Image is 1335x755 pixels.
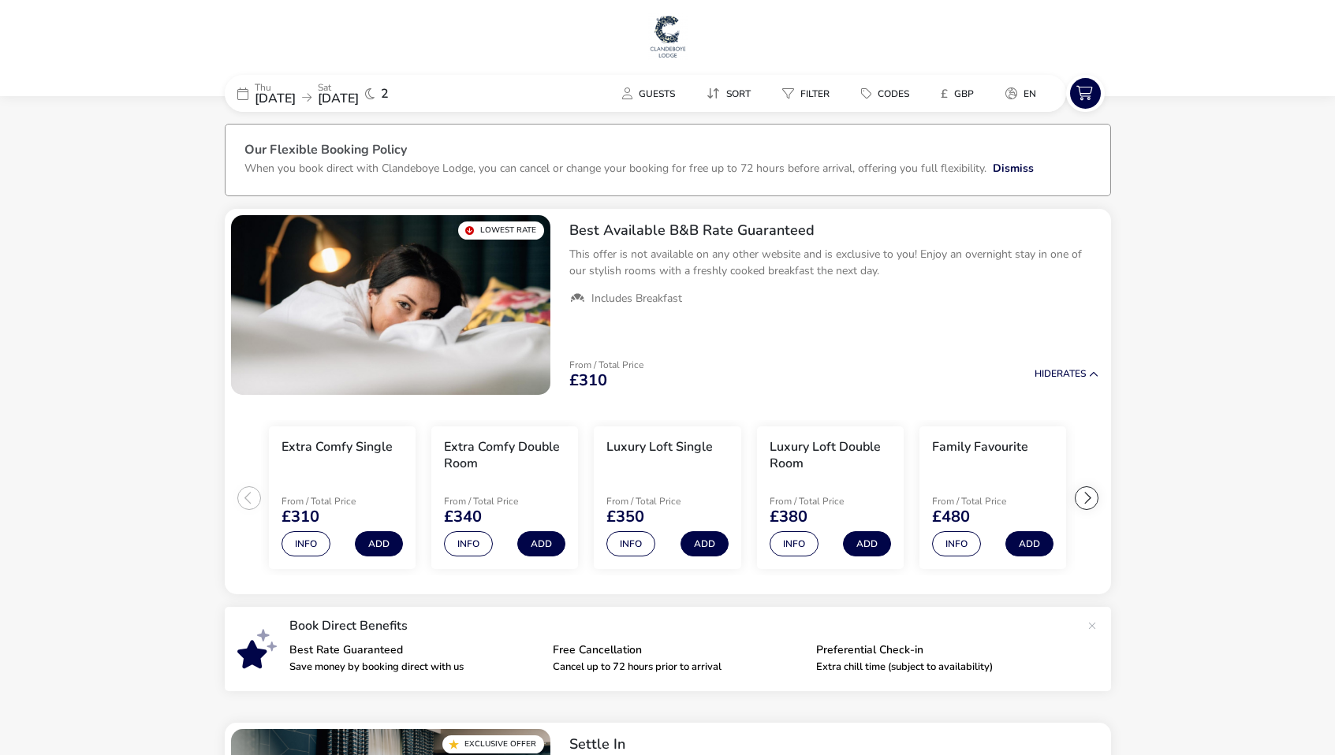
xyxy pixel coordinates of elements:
div: Best Available B&B Rate GuaranteedThis offer is not available on any other website and is exclusi... [557,209,1111,319]
naf-pibe-menu-bar-item: Guests [610,82,694,105]
p: From / Total Price [606,497,718,506]
p: Best Rate Guaranteed [289,645,540,656]
swiper-slide: 4 / 7 [749,420,912,576]
span: £350 [606,509,644,525]
p: Book Direct Benefits [289,619,1080,632]
h3: Luxury Loft Single [606,439,713,456]
button: HideRates [1035,369,1098,379]
button: Info [932,531,981,556]
p: Preferential Check-in [816,645,1067,656]
naf-pibe-menu-bar-item: en [993,82,1055,105]
p: From / Total Price [282,497,393,506]
p: Extra chill time (subject to availability) [816,662,1067,672]
span: Guests [639,87,675,100]
span: Codes [878,87,909,100]
h3: Extra Comfy Single [282,439,393,456]
naf-pibe-menu-bar-item: £GBP [928,82,993,105]
span: Sort [726,87,751,100]
button: Guests [610,82,688,105]
h3: Extra Comfy Double Room [444,439,565,472]
h2: Settle In [569,735,1098,753]
swiper-slide: 6 / 7 [1074,420,1236,576]
p: Sat [318,83,359,92]
p: From / Total Price [569,360,643,370]
span: Includes Breakfast [591,292,682,306]
button: Codes [848,82,922,105]
button: Add [1005,531,1053,556]
naf-pibe-menu-bar-item: Sort [694,82,770,105]
button: Add [843,531,891,556]
button: Add [681,531,729,556]
h3: Our Flexible Booking Policy [244,143,1091,160]
button: Info [444,531,493,556]
span: £380 [770,509,807,525]
span: [DATE] [318,90,359,107]
p: When you book direct with Clandeboye Lodge, you can cancel or change your booking for free up to ... [244,161,986,176]
span: [DATE] [255,90,296,107]
p: From / Total Price [444,497,556,506]
h3: Luxury Loft Double Room [770,439,891,472]
button: Dismiss [993,160,1034,177]
p: Free Cancellation [553,645,804,656]
button: Add [355,531,403,556]
p: Save money by booking direct with us [289,662,540,672]
span: Hide [1035,367,1057,380]
div: Exclusive Offer [442,735,544,753]
span: Filter [800,87,830,100]
p: This offer is not available on any other website and is exclusive to you! Enjoy an overnight stay... [569,246,1098,279]
p: Thu [255,83,296,92]
span: GBP [954,87,974,100]
p: From / Total Price [770,497,882,506]
swiper-slide: 1 / 7 [261,420,423,576]
span: £310 [282,509,319,525]
div: Lowest Rate [458,221,544,240]
swiper-slide: 3 / 7 [586,420,748,576]
div: Thu[DATE]Sat[DATE]2 [225,75,461,112]
span: £310 [569,373,607,389]
button: Filter [770,82,842,105]
span: en [1024,87,1036,100]
p: From / Total Price [932,497,1044,506]
span: 2 [381,87,389,100]
naf-pibe-menu-bar-item: Filter [770,82,848,105]
button: en [993,82,1049,105]
button: Sort [694,82,763,105]
button: Add [517,531,565,556]
swiper-slide: 5 / 7 [912,420,1074,576]
naf-pibe-menu-bar-item: Codes [848,82,928,105]
button: £GBP [928,82,986,105]
button: Info [606,531,655,556]
swiper-slide: 2 / 7 [423,420,586,576]
button: Info [770,531,819,556]
p: Cancel up to 72 hours prior to arrival [553,662,804,672]
span: £340 [444,509,482,525]
button: Info [282,531,330,556]
h3: Family Favourite [932,439,1028,456]
swiper-slide: 1 / 1 [231,215,550,395]
i: £ [941,86,948,102]
img: Main Website [648,13,688,60]
h2: Best Available B&B Rate Guaranteed [569,221,1098,240]
span: £480 [932,509,970,525]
